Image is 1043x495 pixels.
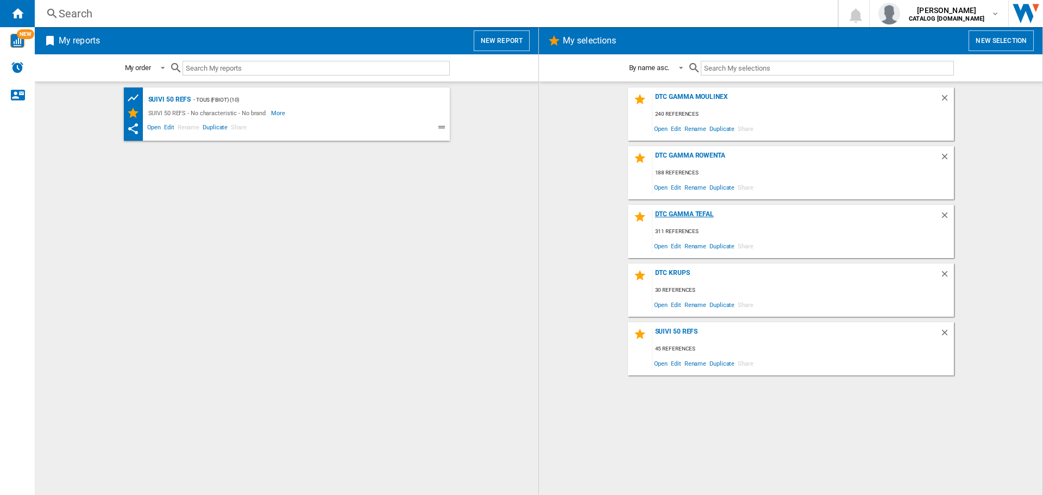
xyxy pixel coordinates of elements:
div: SUIVI 50 REFS [652,328,940,342]
span: [PERSON_NAME] [909,5,984,16]
div: DTC Gamma Rowenta [652,152,940,166]
span: Share [736,239,755,253]
span: Rename [683,297,708,312]
h2: My selections [561,30,618,51]
div: 240 references [652,108,954,121]
span: Edit [669,121,683,136]
div: My order [125,64,151,72]
div: SUIVI 50 REFS - No characteristic - No brand [146,106,272,120]
div: 45 references [652,342,954,356]
span: Edit [669,239,683,253]
span: Open [146,122,163,135]
span: Share [736,356,755,371]
span: More [271,106,287,120]
div: DTC GAMMA TEFAL [652,210,940,225]
div: DTC GAMMA MOULINEX [652,93,940,108]
span: Share [736,297,755,312]
div: 311 references [652,225,954,239]
button: New selection [969,30,1034,51]
ng-md-icon: This report has been shared with you [127,122,140,135]
span: Duplicate [708,180,736,195]
input: Search My reports [183,61,450,76]
span: Share [736,121,755,136]
input: Search My selections [701,61,953,76]
span: Duplicate [708,239,736,253]
div: Delete [940,328,954,342]
div: SUIVI 50 REFS [146,93,191,106]
b: CATALOG [DOMAIN_NAME] [909,15,984,22]
div: 188 references [652,166,954,180]
span: Edit [669,297,683,312]
h2: My reports [56,30,102,51]
span: Duplicate [708,356,736,371]
span: Open [652,297,670,312]
span: Rename [683,121,708,136]
span: Rename [683,356,708,371]
div: Delete [940,93,954,108]
span: NEW [17,29,34,39]
div: DTC KRUPS [652,269,940,284]
div: By name asc. [629,64,670,72]
span: Duplicate [201,122,229,135]
span: Share [229,122,248,135]
span: Open [652,180,670,195]
img: profile.jpg [878,3,900,24]
span: Share [736,180,755,195]
div: Search [59,6,809,21]
span: Edit [669,180,683,195]
div: 30 references [652,284,954,297]
span: Rename [683,180,708,195]
span: Duplicate [708,121,736,136]
span: Duplicate [708,297,736,312]
button: New report [474,30,530,51]
div: - TOUS (fbiot) (10) [191,93,428,106]
div: Delete [940,269,954,284]
div: My Selections [127,106,146,120]
span: Open [652,356,670,371]
div: Delete [940,210,954,225]
div: Delete [940,152,954,166]
span: Open [652,121,670,136]
div: Product prices grid [127,91,146,105]
img: wise-card.svg [10,34,24,48]
span: Open [652,239,670,253]
span: Edit [162,122,176,135]
span: Edit [669,356,683,371]
span: Rename [683,239,708,253]
span: Rename [176,122,201,135]
img: alerts-logo.svg [11,61,24,74]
